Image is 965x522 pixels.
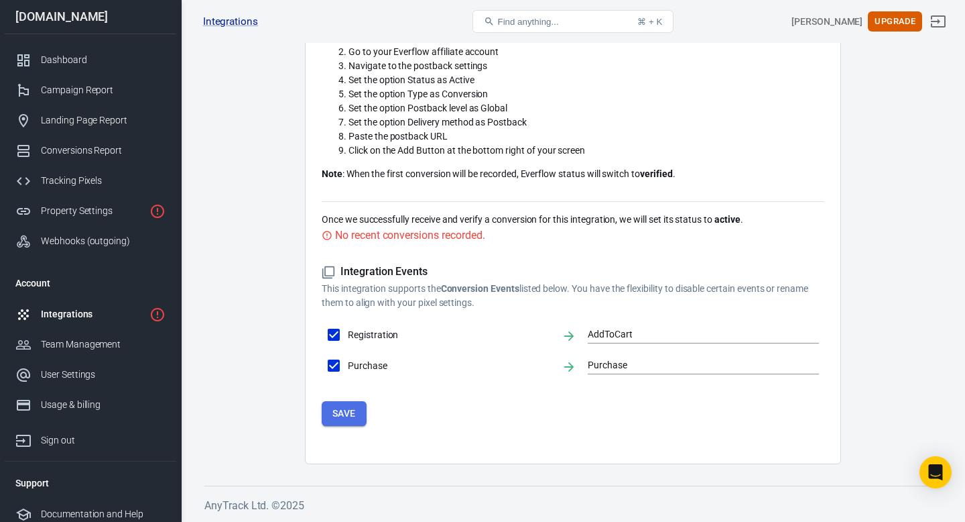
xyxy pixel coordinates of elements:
[5,420,176,456] a: Sign out
[322,265,824,279] h5: Integration Events
[322,168,342,179] strong: Note
[41,204,144,218] div: Property Settings
[348,131,448,142] span: Paste the postback URL
[5,360,176,390] a: User Settings
[41,83,166,97] div: Campaign Report
[203,15,258,29] a: Integrations
[41,307,144,321] div: Integrations
[348,117,527,127] span: Set the option Delivery method as Postback
[5,105,176,136] a: Landing Page Report
[588,326,799,343] input: CompleteRegistration
[472,10,673,33] button: Find anything...⌘ + K
[497,17,558,27] span: Find anything...
[41,144,166,158] div: Conversions Report
[441,283,519,294] strong: Conversion Events
[5,390,176,420] a: Usage & billing
[5,136,176,166] a: Conversions Report
[41,337,166,352] div: Team Management
[922,5,954,38] a: Sign out
[348,328,551,342] span: Registration
[5,45,176,75] a: Dashboard
[348,60,487,71] span: Navigate to the postback settings
[640,168,673,179] strong: verified
[5,196,176,226] a: Property Settings
[149,307,166,323] svg: 1 networks not verified yet
[868,11,922,32] button: Upgrade
[322,167,824,181] p: : When the first conversion will be recorded, Everflow status will switch to .
[41,234,166,248] div: Webhooks (outgoing)
[5,11,176,23] div: [DOMAIN_NAME]
[41,368,166,382] div: User Settings
[41,398,166,412] div: Usage & billing
[637,17,662,27] div: ⌘ + K
[714,214,741,225] strong: active
[348,145,585,156] span: Click on the Add Button at the bottom right of your screen
[41,174,166,188] div: Tracking Pixels
[5,467,176,499] li: Support
[348,89,488,99] span: Set the option Type as Conversion
[5,329,176,360] a: Team Management
[149,203,166,219] svg: Property is not installed yet
[5,75,176,105] a: Campaign Report
[791,15,862,29] div: Account id: jZ8uqp7i
[322,401,367,426] button: Save
[5,166,176,196] a: Tracking Pixels
[588,357,799,374] input: Purchase
[335,227,485,244] div: No recent conversions recorded.
[5,226,176,256] a: Webhooks (outgoing)
[919,456,952,488] div: Open Intercom Messenger
[41,53,166,67] div: Dashboard
[41,507,166,521] div: Documentation and Help
[5,267,176,299] li: Account
[348,46,499,57] span: Go to your Everflow affiliate account
[348,103,507,113] span: Set the option Postback level as Global
[322,213,824,227] p: Once we successfully receive and verify a conversion for this integration, we will set its status...
[5,299,176,329] a: Integrations
[204,497,942,514] h6: AnyTrack Ltd. © 2025
[348,74,474,85] span: Set the option Status as Active
[348,359,551,373] span: Purchase
[41,433,166,448] div: Sign out
[322,282,824,310] p: This integration supports the listed below. You have the flexibility to disable certain events or...
[41,113,166,127] div: Landing Page Report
